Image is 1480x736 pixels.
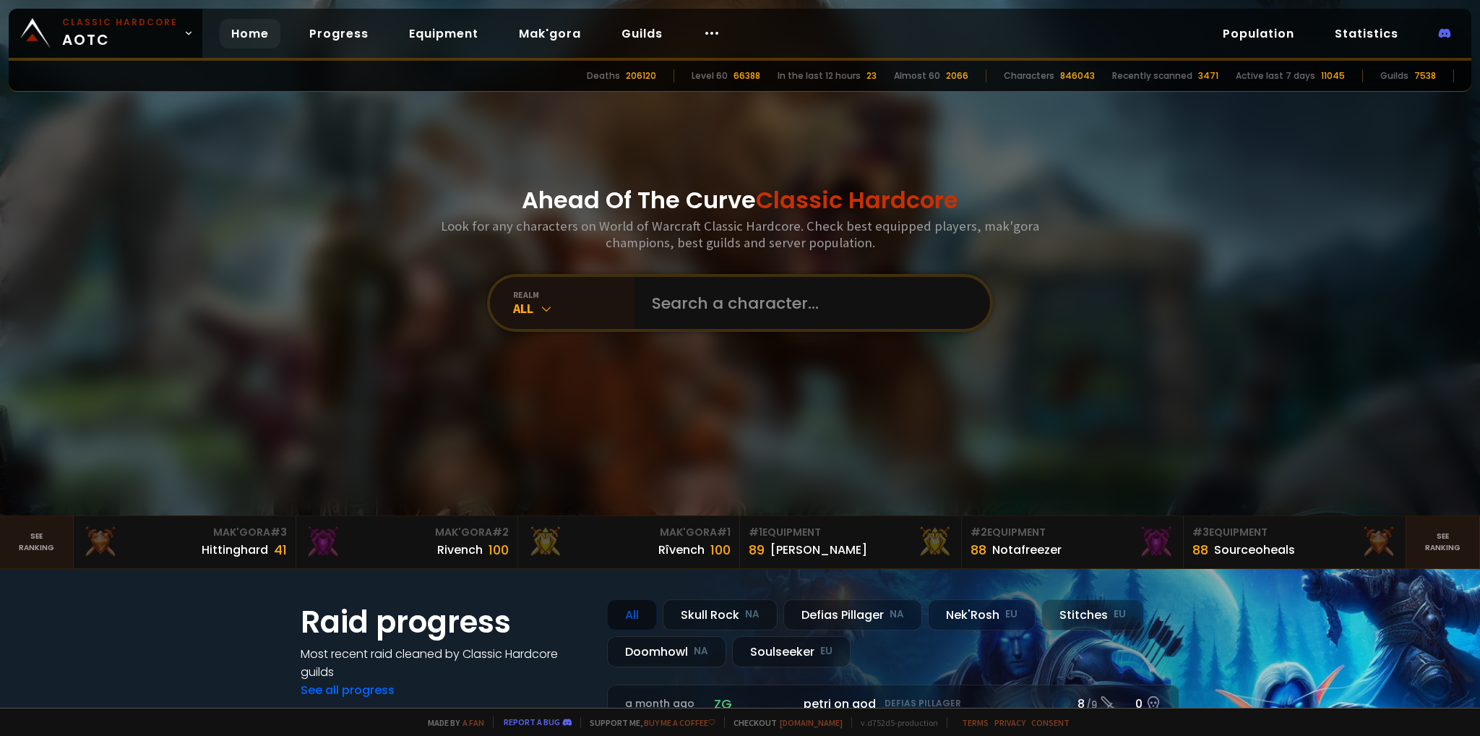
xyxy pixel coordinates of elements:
div: Equipment [1192,525,1396,540]
div: Doomhowl [607,636,726,667]
div: In the last 12 hours [778,69,861,82]
div: All [607,599,657,630]
div: 846043 [1060,69,1095,82]
a: Guilds [610,19,674,48]
span: # 3 [1192,525,1209,539]
div: Active last 7 days [1236,69,1315,82]
div: 7538 [1414,69,1436,82]
a: Mak'Gora#3Hittinghard41 [74,516,296,568]
div: Recently scanned [1112,69,1192,82]
a: a month agozgpetri on godDefias Pillager8 /90 [607,685,1179,723]
a: See all progress [301,682,395,698]
a: Equipment [397,19,490,48]
small: EU [820,644,832,659]
a: #1Equipment89[PERSON_NAME] [740,516,962,568]
h3: Look for any characters on World of Warcraft Classic Hardcore. Check best equipped players, mak'g... [435,218,1045,251]
div: 100 [710,540,731,560]
div: Equipment [749,525,952,540]
h1: Raid progress [301,599,590,645]
div: 89 [749,540,765,560]
div: 88 [971,540,986,560]
div: Defias Pillager [783,599,922,630]
small: NA [745,607,760,622]
div: Sourceoheals [1214,541,1295,559]
small: EU [1005,607,1017,622]
a: Home [220,19,280,48]
span: # 2 [971,525,987,539]
a: Mak'gora [507,19,593,48]
div: Mak'Gora [527,525,731,540]
a: #3Equipment88Sourceoheals [1184,516,1406,568]
div: All [513,300,634,317]
div: Stitches [1041,599,1144,630]
div: 11045 [1321,69,1345,82]
span: Classic Hardcore [756,184,958,216]
small: EU [1114,607,1126,622]
span: Support me, [580,717,715,728]
div: Hittinghard [202,541,268,559]
div: Rîvench [658,541,705,559]
h1: Ahead Of The Curve [522,183,958,218]
div: 206120 [626,69,656,82]
a: Progress [298,19,380,48]
a: a fan [462,717,484,728]
div: Soulseeker [732,636,851,667]
div: Equipment [971,525,1174,540]
small: NA [890,607,904,622]
div: Rivench [437,541,483,559]
span: # 1 [717,525,731,539]
div: Level 60 [692,69,728,82]
span: Made by [419,717,484,728]
div: 88 [1192,540,1208,560]
div: 23 [866,69,877,82]
div: Mak'Gora [305,525,509,540]
a: [DOMAIN_NAME] [780,717,843,728]
input: Search a character... [643,277,973,329]
small: Classic Hardcore [62,16,178,29]
a: Population [1211,19,1306,48]
span: # 3 [270,525,287,539]
a: Report a bug [504,716,560,727]
div: Characters [1004,69,1054,82]
div: realm [513,289,634,300]
span: AOTC [62,16,178,51]
a: Mak'Gora#2Rivench100 [296,516,518,568]
a: Privacy [994,717,1025,728]
div: 41 [274,540,287,560]
a: Statistics [1323,19,1410,48]
div: Notafreezer [992,541,1062,559]
span: Checkout [724,717,843,728]
a: Mak'Gora#1Rîvench100 [518,516,740,568]
div: Nek'Rosh [928,599,1036,630]
a: Buy me a coffee [644,717,715,728]
div: Guilds [1380,69,1408,82]
div: 66388 [733,69,760,82]
div: [PERSON_NAME] [770,541,867,559]
a: Consent [1031,717,1070,728]
small: NA [694,644,708,659]
span: # 1 [749,525,762,539]
div: Deaths [587,69,620,82]
div: 2066 [946,69,968,82]
span: v. d752d5 - production [851,717,938,728]
a: #2Equipment88Notafreezer [962,516,1184,568]
a: Terms [962,717,989,728]
div: 100 [489,540,509,560]
span: # 2 [492,525,509,539]
div: Mak'Gora [82,525,286,540]
a: Classic HardcoreAOTC [9,9,202,58]
div: Skull Rock [663,599,778,630]
div: Almost 60 [894,69,940,82]
div: 3471 [1198,69,1218,82]
h4: Most recent raid cleaned by Classic Hardcore guilds [301,645,590,681]
a: Seeranking [1406,516,1480,568]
